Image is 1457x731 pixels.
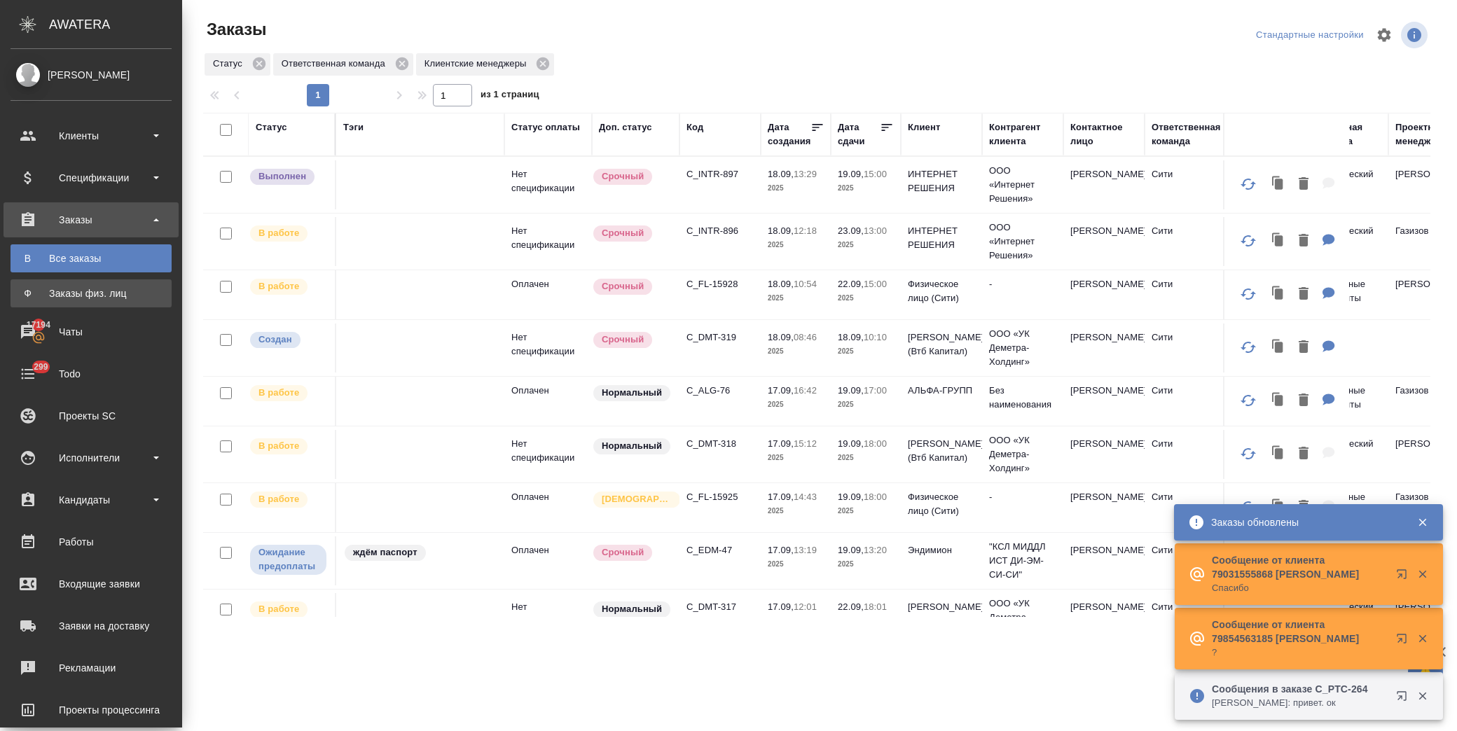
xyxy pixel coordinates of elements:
[908,330,975,358] p: [PERSON_NAME] (Втб Капитал)
[1252,25,1367,46] div: split button
[768,601,794,612] p: 17.09,
[864,169,887,179] p: 15:00
[504,323,592,373] td: Нет спецификации
[1388,560,1421,594] button: Открыть в новой вкладке
[1292,170,1316,199] button: Удалить
[602,226,644,240] p: Срочный
[908,120,940,134] div: Клиент
[1265,227,1292,256] button: Клонировать
[686,224,754,238] p: C_INTR-896
[1408,690,1437,702] button: Закрыть
[504,483,592,532] td: Оплачен
[794,225,817,236] p: 12:18
[838,344,894,358] p: 2025
[11,573,172,594] div: Входящие заявки
[794,169,817,179] p: 13:29
[908,543,975,557] p: Эндимион
[353,545,417,559] p: ждём паспорт
[258,279,299,293] p: В работе
[1145,323,1226,373] td: Сити
[1231,384,1265,417] button: Обновить
[1292,333,1316,362] button: Удалить
[25,360,57,374] span: 299
[602,279,644,293] p: Срочный
[768,438,794,449] p: 17.09,
[504,536,592,585] td: Оплачен
[1231,224,1265,258] button: Обновить
[1292,280,1316,309] button: Удалить
[768,225,794,236] p: 18.09,
[602,492,672,506] p: [DEMOGRAPHIC_DATA]
[989,164,1056,206] p: ООО «Интернет Решения»
[11,489,172,510] div: Кандидаты
[1265,333,1292,362] button: Клонировать
[11,531,172,552] div: Работы
[768,545,794,555] p: 17.09,
[511,120,580,134] div: Статус оплаты
[11,209,172,230] div: Заказы
[258,169,306,183] p: Выполнен
[592,490,672,509] div: Выставляется автоматически для первых 3 заказов нового контактного лица. Особое внимание
[838,279,864,289] p: 22.09,
[864,492,887,502] p: 18:00
[1211,515,1396,529] div: Заказы обновлены
[838,291,894,305] p: 2025
[1212,618,1387,646] p: Сообщение от клиента 79854563185 [PERSON_NAME]
[11,615,172,636] div: Заявки на доставку
[18,286,165,300] div: Заказы физ. лиц
[592,437,672,456] div: Статус по умолчанию для стандартных заказов
[1388,682,1421,716] button: Открыть в новой вкладке
[838,438,864,449] p: 19.09,
[592,384,672,403] div: Статус по умолчанию для стандартных заказов
[1231,330,1265,364] button: Обновить
[249,600,328,619] div: Выставляет ПМ после принятия заказа от КМа
[768,279,794,289] p: 18.09,
[686,490,754,504] p: C_FL-15925
[592,224,672,243] div: Выставляется автоматически, если на указанный объем услуг необходимо больше времени в стандартном...
[768,398,824,412] p: 2025
[1063,323,1145,373] td: [PERSON_NAME]
[794,332,817,342] p: 08:46
[768,385,794,396] p: 17.09,
[908,167,975,195] p: ИНТЕРНЕТ РЕШЕНИЯ
[258,602,299,616] p: В работе
[908,600,975,628] p: [PERSON_NAME] (Втб Капитал)
[768,614,824,628] p: 2025
[4,692,179,727] a: Проекты процессинга
[504,377,592,426] td: Оплачен
[11,167,172,188] div: Спецификации
[1063,270,1145,319] td: [PERSON_NAME]
[1212,682,1387,696] p: Сообщения в заказе C_PTC-264
[1292,227,1316,256] button: Удалить
[864,438,887,449] p: 18:00
[1063,160,1145,209] td: [PERSON_NAME]
[343,543,497,562] div: ждём паспорт
[768,344,824,358] p: 2025
[1231,437,1265,471] button: Обновить
[768,504,824,518] p: 2025
[768,291,824,305] p: 2025
[794,601,817,612] p: 12:01
[11,699,172,720] div: Проекты процессинга
[258,386,299,400] p: В работе
[258,545,318,573] p: Ожидание предоплаты
[989,221,1056,263] p: ООО «Интернет Решения»
[989,277,1056,291] p: -
[424,57,532,71] p: Клиентские менеджеры
[249,330,328,349] div: Выставляется автоматически при создании заказа
[794,545,817,555] p: 13:19
[1145,593,1226,642] td: Сити
[838,601,864,612] p: 22.09,
[602,602,662,616] p: Нормальный
[1231,167,1265,201] button: Обновить
[838,385,864,396] p: 19.09,
[249,490,328,509] div: Выставляет ПМ после принятия заказа от КМа
[343,120,364,134] div: Тэги
[18,251,165,265] div: Все заказы
[838,181,894,195] p: 2025
[1145,160,1226,209] td: Сити
[416,53,555,76] div: Клиентские менеджеры
[864,601,887,612] p: 18:01
[249,277,328,296] div: Выставляет ПМ после принятия заказа от КМа
[686,167,754,181] p: C_INTR-897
